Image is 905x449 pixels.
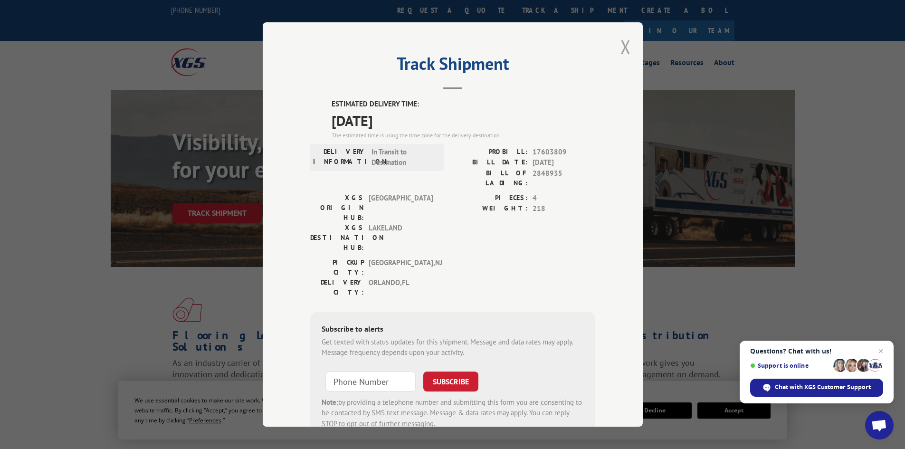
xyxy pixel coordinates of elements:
[369,277,433,297] span: ORLANDO , FL
[533,168,595,188] span: 2848935
[372,147,436,168] span: In Transit to Destination
[775,383,871,392] span: Chat with XGS Customer Support
[533,157,595,168] span: [DATE]
[332,99,595,110] label: ESTIMATED DELIVERY TIME:
[325,372,416,392] input: Phone Number
[453,193,528,204] label: PIECES:
[322,398,338,407] strong: Note:
[875,345,886,357] span: Close chat
[453,203,528,214] label: WEIGHT:
[453,147,528,158] label: PROBILL:
[453,168,528,188] label: BILL OF LADING:
[750,347,883,355] span: Questions? Chat with us!
[322,337,584,358] div: Get texted with status updates for this shipment. Message and data rates may apply. Message frequ...
[453,157,528,168] label: BILL DATE:
[533,147,595,158] span: 17603809
[332,131,595,140] div: The estimated time is using the time zone for the delivery destination.
[322,323,584,337] div: Subscribe to alerts
[620,34,631,59] button: Close modal
[310,223,364,253] label: XGS DESTINATION HUB:
[750,362,830,369] span: Support is online
[865,411,894,439] div: Open chat
[750,379,883,397] div: Chat with XGS Customer Support
[310,57,595,75] h2: Track Shipment
[322,397,584,430] div: by providing a telephone number and submitting this form you are consenting to be contacted by SM...
[423,372,478,392] button: SUBSCRIBE
[310,193,364,223] label: XGS ORIGIN HUB:
[533,193,595,204] span: 4
[310,258,364,277] label: PICKUP CITY:
[369,193,433,223] span: [GEOGRAPHIC_DATA]
[369,258,433,277] span: [GEOGRAPHIC_DATA] , NJ
[533,203,595,214] span: 218
[310,277,364,297] label: DELIVERY CITY:
[313,147,367,168] label: DELIVERY INFORMATION:
[369,223,433,253] span: LAKELAND
[332,110,595,131] span: [DATE]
